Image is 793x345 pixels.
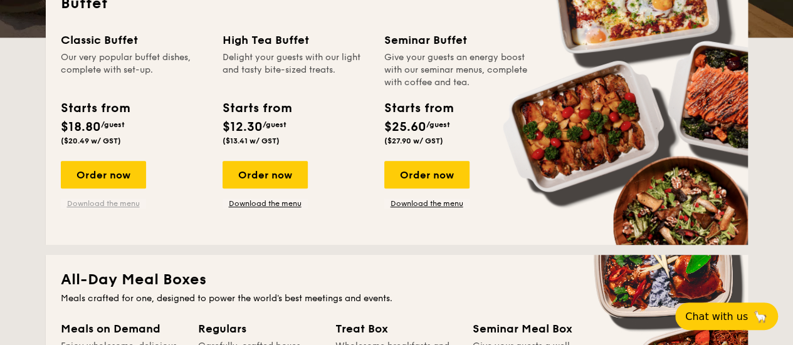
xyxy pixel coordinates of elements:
[61,51,207,89] div: Our very popular buffet dishes, complete with set-up.
[223,198,308,209] a: Download the menu
[384,136,443,145] span: ($27.90 w/ GST)
[61,31,207,49] div: Classic Buffet
[384,198,470,209] a: Download the menu
[101,120,125,129] span: /guest
[473,320,595,337] div: Seminar Meal Box
[263,120,286,129] span: /guest
[61,99,129,118] div: Starts from
[61,270,733,290] h2: All-Day Meal Boxes
[384,31,531,49] div: Seminar Buffet
[198,320,320,337] div: Regulars
[61,198,146,209] a: Download the menu
[223,161,308,188] div: Order now
[61,320,183,337] div: Meals on Demand
[61,136,121,145] span: ($20.49 w/ GST)
[335,320,458,337] div: Treat Box
[223,120,263,135] span: $12.30
[384,161,470,188] div: Order now
[384,51,531,89] div: Give your guests an energy boost with our seminar menus, complete with coffee and tea.
[384,120,426,135] span: $25.60
[685,311,748,322] span: Chat with us
[753,309,768,324] span: 🦙
[384,99,453,118] div: Starts from
[223,136,280,145] span: ($13.41 w/ GST)
[426,120,450,129] span: /guest
[223,31,369,49] div: High Tea Buffet
[61,292,733,305] div: Meals crafted for one, designed to power the world's best meetings and events.
[223,51,369,89] div: Delight your guests with our light and tasty bite-sized treats.
[675,302,778,330] button: Chat with us🦙
[223,99,291,118] div: Starts from
[61,161,146,188] div: Order now
[61,120,101,135] span: $18.80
